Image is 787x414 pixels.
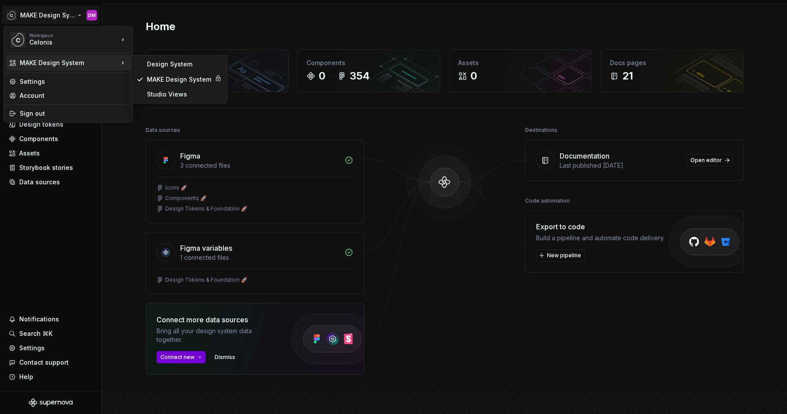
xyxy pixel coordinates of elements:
[147,75,211,84] div: MAKE Design System
[29,38,104,47] div: Celonis
[20,91,127,100] div: Account
[147,60,222,69] div: Design System
[20,109,127,118] div: Sign out
[10,32,26,48] img: f5634f2a-3c0d-4c0b-9dc3-3862a3e014c7.png
[20,77,127,86] div: Settings
[20,59,118,67] div: MAKE Design System
[147,90,222,99] div: Studio Views
[29,33,118,38] div: Workspace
